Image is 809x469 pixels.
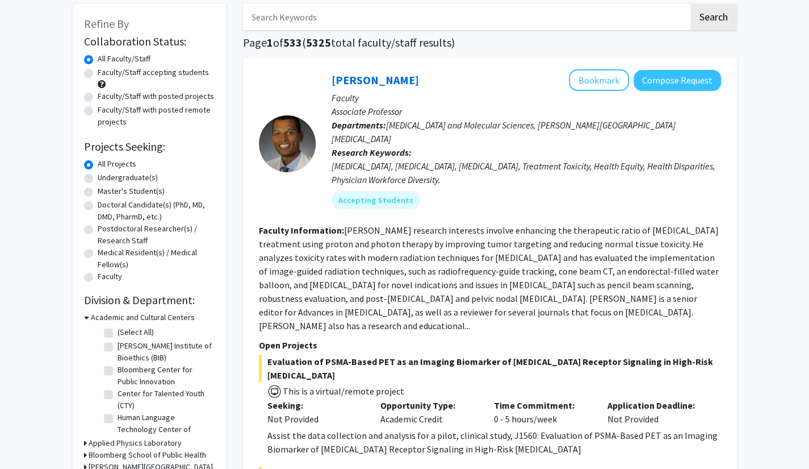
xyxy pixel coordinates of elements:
mat-chip: Accepting Students [332,191,420,209]
button: Search [690,4,737,30]
label: Human Language Technology Center of Excellence (HLTCOE) [118,412,212,447]
label: Faculty/Staff with posted projects [98,90,214,102]
h3: Academic and Cultural Centers [91,312,195,323]
h3: Bloomberg School of Public Health [89,449,206,461]
h2: Projects Seeking: [84,140,215,153]
label: Doctoral Candidate(s) (PhD, MD, DMD, PharmD, etc.) [98,199,215,223]
label: (Select All) [118,326,154,338]
span: 1 [267,35,273,49]
label: Undergraduate(s) [98,172,158,184]
iframe: Chat [9,418,48,460]
button: Add Curtiland Deville to Bookmarks [569,69,629,91]
h3: Applied Physics Laboratory [89,437,182,449]
label: All Projects [98,158,136,170]
h2: Collaboration Status: [84,35,215,48]
div: Not Provided [267,412,364,426]
label: Faculty [98,271,122,283]
label: Postdoctoral Researcher(s) / Research Staff [98,223,215,247]
b: Departments: [332,119,386,131]
p: Open Projects [259,338,721,352]
div: 0 - 5 hours/week [485,399,599,426]
span: Evaluation of PSMA-Based PET as an Imaging Biomarker of [MEDICAL_DATA] Receptor Signaling in High... [259,355,721,382]
p: Opportunity Type: [380,399,477,412]
a: [PERSON_NAME] [332,73,419,87]
p: Time Commitment: [494,399,590,412]
b: Research Keywords: [332,147,412,158]
label: Faculty/Staff with posted remote projects [98,104,215,128]
label: [PERSON_NAME] Institute of Bioethics (BIB) [118,340,212,364]
p: Associate Professor [332,105,721,118]
span: This is a virtual/remote project [282,385,404,397]
label: Medical Resident(s) / Medical Fellow(s) [98,247,215,271]
h1: Page of ( total faculty/staff results) [243,36,737,49]
span: [MEDICAL_DATA] and Molecular Sciences, [PERSON_NAME][GEOGRAPHIC_DATA][MEDICAL_DATA] [332,119,676,144]
b: Faculty Information: [259,225,344,236]
span: 5325 [306,35,331,49]
p: Faculty [332,91,721,105]
label: All Faculty/Staff [98,53,150,65]
p: Seeking: [267,399,364,412]
div: Assist the data collection and analysis for a pilot, clinical study, J1560: Evaluation of PSMA-Ba... [267,429,721,456]
div: Not Provided [599,399,712,426]
input: Search Keywords [243,4,689,30]
span: Refine By [84,16,129,31]
p: Application Deadline: [607,399,704,412]
span: 533 [283,35,302,49]
label: Center for Talented Youth (CTY) [118,388,212,412]
button: Compose Request to Curtiland Deville [634,70,721,91]
div: Academic Credit [372,399,485,426]
div: [MEDICAL_DATA], [MEDICAL_DATA], [MEDICAL_DATA], Treatment Toxicity, Health Equity, Health Dispari... [332,159,721,186]
fg-read-more: [PERSON_NAME] research interests involve enhancing the therapeutic ratio of [MEDICAL_DATA] treatm... [259,225,719,331]
label: Bloomberg Center for Public Innovation [118,364,212,388]
label: Master's Student(s) [98,185,165,197]
h2: Division & Department: [84,293,215,307]
label: Faculty/Staff accepting students [98,67,209,78]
